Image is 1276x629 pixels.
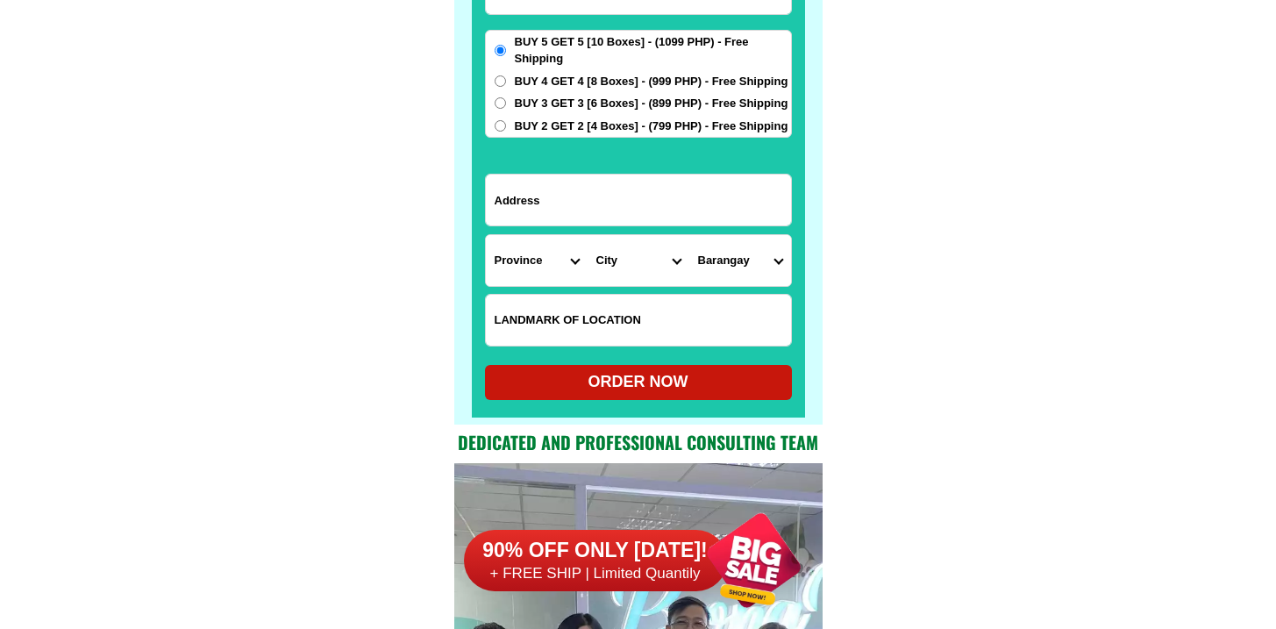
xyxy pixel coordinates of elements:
h6: + FREE SHIP | Limited Quantily [464,564,727,583]
select: Select province [486,235,588,286]
select: Select district [588,235,689,286]
div: ORDER NOW [485,370,792,394]
span: BUY 4 GET 4 [8 Boxes] - (999 PHP) - Free Shipping [515,73,788,90]
input: Input address [486,175,791,225]
input: BUY 5 GET 5 [10 Boxes] - (1099 PHP) - Free Shipping [495,45,506,56]
input: BUY 4 GET 4 [8 Boxes] - (999 PHP) - Free Shipping [495,75,506,87]
input: BUY 3 GET 3 [6 Boxes] - (899 PHP) - Free Shipping [495,97,506,109]
input: BUY 2 GET 2 [4 Boxes] - (799 PHP) - Free Shipping [495,120,506,132]
span: BUY 3 GET 3 [6 Boxes] - (899 PHP) - Free Shipping [515,95,788,112]
select: Select commune [689,235,791,286]
h2: Dedicated and professional consulting team [454,429,823,455]
span: BUY 5 GET 5 [10 Boxes] - (1099 PHP) - Free Shipping [515,33,791,68]
input: Input LANDMARKOFLOCATION [486,295,791,346]
h6: 90% OFF ONLY [DATE]! [464,538,727,564]
span: BUY 2 GET 2 [4 Boxes] - (799 PHP) - Free Shipping [515,118,788,135]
